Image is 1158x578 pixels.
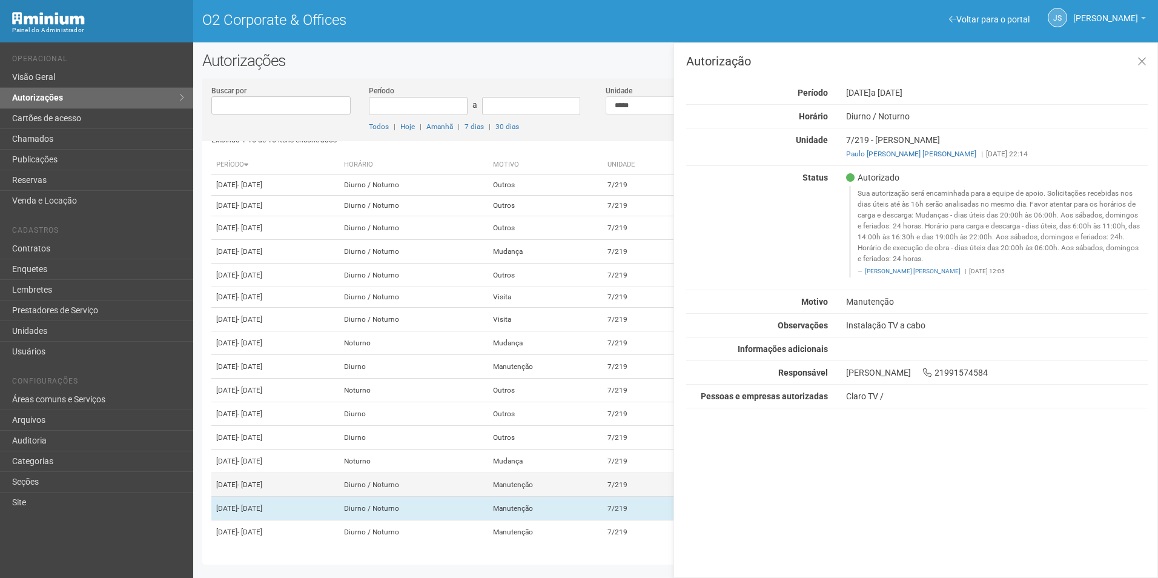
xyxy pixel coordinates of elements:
td: [DATE] [211,240,339,264]
td: [DATE] [211,520,339,544]
td: Outros [488,175,602,196]
th: Horário [339,155,488,175]
div: Painel do Administrador [12,25,184,36]
td: 7/219 [603,379,687,402]
td: Diurno [339,426,488,450]
td: Diurno / Noturno [339,264,488,287]
a: [PERSON_NAME] [PERSON_NAME] [865,268,961,274]
a: Todos [369,122,389,131]
span: - [DATE] [237,247,262,256]
strong: Unidade [796,135,828,145]
span: Autorizado [846,172,899,183]
td: Outros [488,216,602,240]
span: - [DATE] [237,504,262,513]
label: Unidade [606,85,632,96]
td: [DATE] [211,331,339,355]
td: [DATE] [211,216,339,240]
strong: Informações adicionais [738,344,828,354]
td: Diurno / Noturno [339,497,488,520]
td: [DATE] [211,196,339,216]
th: Unidade [603,155,687,175]
label: Buscar por [211,85,246,96]
strong: Motivo [801,297,828,307]
span: | [981,150,983,158]
span: - [DATE] [237,339,262,347]
td: Manutenção [488,497,602,520]
td: 7/219 [603,240,687,264]
h3: Autorização [686,55,1148,67]
span: - [DATE] [237,480,262,489]
strong: Período [798,88,828,98]
td: Noturno [339,379,488,402]
td: [DATE] [211,450,339,473]
span: - [DATE] [237,457,262,465]
strong: Pessoas e empresas autorizadas [701,391,828,401]
a: JS [1048,8,1067,27]
span: - [DATE] [237,410,262,418]
td: [DATE] [211,287,339,308]
h2: Autorizações [202,51,1149,70]
td: Mudança [488,331,602,355]
span: | [394,122,395,131]
th: Período [211,155,339,175]
span: | [489,122,491,131]
td: Outros [488,196,602,216]
td: 7/219 [603,216,687,240]
strong: Responsável [778,368,828,377]
td: Noturno [339,331,488,355]
td: 7/219 [603,497,687,520]
img: Minium [12,12,85,25]
td: 7/219 [603,426,687,450]
span: - [DATE] [237,201,262,210]
td: 7/219 [603,308,687,331]
td: Manutenção [488,355,602,379]
td: 7/219 [603,450,687,473]
td: Noturno [339,450,488,473]
a: 7 dias [465,122,484,131]
td: Outros [488,379,602,402]
td: Mudança [488,240,602,264]
td: Mudança [488,450,602,473]
td: [DATE] [211,497,339,520]
td: 7/219 [603,520,687,544]
td: 7/219 [603,196,687,216]
li: Cadastros [12,226,184,239]
div: [DATE] 22:14 [846,148,1148,159]
span: a [DATE] [871,88,902,98]
td: [DATE] [211,473,339,497]
blockquote: Sua autorização será encaminhada para a equipe de apoio. Solicitações recebidas nos dias úteis at... [849,186,1148,277]
strong: Horário [799,111,828,121]
div: Diurno / Noturno [837,111,1157,122]
td: Diurno / Noturno [339,308,488,331]
span: - [DATE] [237,386,262,394]
td: Diurno / Noturno [339,196,488,216]
span: - [DATE] [237,433,262,442]
td: 7/219 [603,264,687,287]
td: Visita [488,287,602,308]
a: [PERSON_NAME] [1073,15,1146,25]
strong: Observações [778,321,828,330]
label: Período [369,85,394,96]
td: 7/219 [603,331,687,355]
td: 7/219 [603,402,687,426]
a: Hoje [400,122,415,131]
td: 7/219 [603,287,687,308]
td: Outros [488,402,602,426]
td: [DATE] [211,355,339,379]
td: Diurno [339,355,488,379]
a: Amanhã [426,122,453,131]
td: 7/219 [603,175,687,196]
td: Diurno / Noturno [339,240,488,264]
a: 30 dias [495,122,519,131]
td: 7/219 [603,355,687,379]
td: Manutenção [488,473,602,497]
td: [DATE] [211,175,339,196]
span: Jeferson Souza [1073,2,1138,23]
div: Manutenção [837,296,1157,307]
td: [DATE] [211,308,339,331]
div: [DATE] [837,87,1157,98]
span: - [DATE] [237,293,262,301]
div: 7/219 - [PERSON_NAME] [837,135,1157,159]
span: - [DATE] [237,181,262,189]
span: a [472,100,477,110]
